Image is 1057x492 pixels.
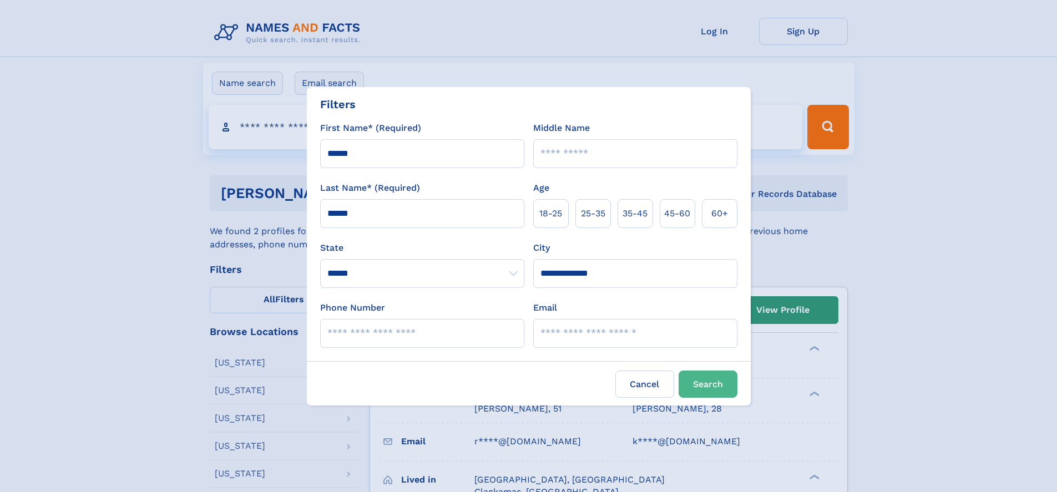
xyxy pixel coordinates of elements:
label: Email [533,301,557,315]
label: State [320,241,524,255]
span: 25‑35 [581,207,605,220]
label: Phone Number [320,301,385,315]
label: Age [533,181,549,195]
label: Cancel [615,371,674,398]
button: Search [679,371,737,398]
label: Middle Name [533,121,590,135]
span: 60+ [711,207,728,220]
label: First Name* (Required) [320,121,421,135]
div: Filters [320,96,356,113]
span: 35‑45 [623,207,648,220]
label: City [533,241,550,255]
span: 45‑60 [664,207,690,220]
label: Last Name* (Required) [320,181,420,195]
span: 18‑25 [539,207,562,220]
